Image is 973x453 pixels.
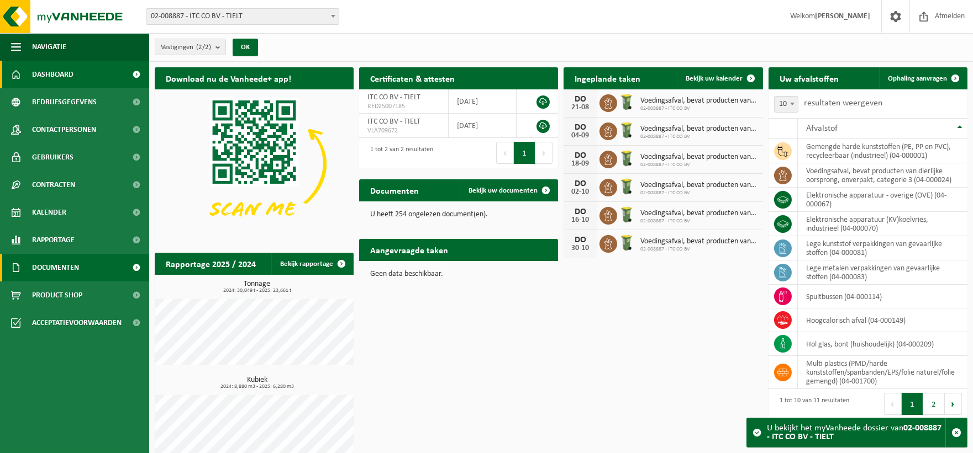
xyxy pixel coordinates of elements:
[271,253,353,275] a: Bekijk rapportage
[640,246,757,253] span: 02-008887 - ITC CO BV
[884,393,902,415] button: Previous
[564,67,651,89] h2: Ingeplande taken
[798,308,967,332] td: hoogcalorisch afval (04-000149)
[359,239,459,260] h2: Aangevraagde taken
[569,207,591,216] div: DO
[365,141,433,165] div: 1 tot 2 van 2 resultaten
[449,114,517,138] td: [DATE]
[569,244,591,252] div: 30-10
[146,8,339,25] span: 02-008887 - ITC CO BV - TIELT
[640,162,757,168] span: 02-008887 - ITC CO BV
[879,67,966,89] a: Ophaling aanvragen
[640,105,757,112] span: 02-008887 - ITC CO BV
[617,121,636,140] img: WB-0140-HPE-GN-50
[496,142,514,164] button: Previous
[569,236,591,244] div: DO
[617,205,636,224] img: WB-0140-HPE-GN-50
[32,61,73,88] span: Dashboard
[161,39,211,56] span: Vestigingen
[370,211,547,218] p: U heeft 254 ongelezen document(en).
[155,39,226,55] button: Vestigingen(2/2)
[32,116,96,143] span: Contactpersonen
[32,254,79,281] span: Documenten
[804,99,882,108] label: resultaten weergeven
[815,12,870,20] strong: [PERSON_NAME]
[367,126,440,135] span: VLA709672
[535,142,553,164] button: Next
[160,384,354,390] span: 2024: 8,880 m3 - 2025: 6,280 m3
[569,216,591,224] div: 16-10
[798,260,967,285] td: lege metalen verpakkingen van gevaarlijke stoffen (04-000083)
[32,226,75,254] span: Rapportage
[160,288,354,294] span: 2024: 30,049 t - 2025: 23,661 t
[617,233,636,252] img: WB-0140-HPE-GN-50
[155,89,354,238] img: Download de VHEPlus App
[359,179,430,201] h2: Documenten
[640,218,757,225] span: 02-008887 - ITC CO BV
[155,67,302,89] h2: Download nu de Vanheede+ app!
[640,97,757,105] span: Voedingsafval, bevat producten van dierlijke oorsprong, onverpakt, categorie 3
[617,177,636,196] img: WB-0140-HPE-GN-50
[359,67,466,89] h2: Certificaten & attesten
[233,39,258,56] button: OK
[160,280,354,294] h3: Tonnage
[945,393,962,415] button: Next
[640,125,757,134] span: Voedingsafval, bevat producten van dierlijke oorsprong, onverpakt, categorie 3
[514,142,535,164] button: 1
[798,332,967,356] td: hol glas, bont (huishoudelijk) (04-000209)
[617,149,636,168] img: WB-0140-HPE-GN-50
[767,424,942,441] strong: 02-008887 - ITC CO BV - TIELT
[449,89,517,114] td: [DATE]
[367,102,440,111] span: RED25007185
[640,209,757,218] span: Voedingsafval, bevat producten van dierlijke oorsprong, onverpakt, categorie 3
[569,132,591,140] div: 04-09
[806,124,838,133] span: Afvalstof
[798,285,967,308] td: spuitbussen (04-000114)
[155,253,267,274] h2: Rapportage 2025 / 2024
[617,93,636,111] img: WB-0140-HPE-GN-50
[640,237,757,246] span: Voedingsafval, bevat producten van dierlijke oorsprong, onverpakt, categorie 3
[569,160,591,168] div: 18-09
[798,188,967,212] td: elektronische apparatuur - overige (OVE) (04-000067)
[798,356,967,389] td: multi plastics (PMD/harde kunststoffen/spanbanden/EPS/folie naturel/folie gemengd) (04-001700)
[686,75,743,82] span: Bekijk uw kalender
[367,93,420,102] span: ITC CO BV - TIELT
[469,187,538,194] span: Bekijk uw documenten
[32,171,75,199] span: Contracten
[32,199,66,226] span: Kalender
[640,134,757,140] span: 02-008887 - ITC CO BV
[370,270,547,278] p: Geen data beschikbaar.
[923,393,945,415] button: 2
[160,376,354,390] h3: Kubiek
[569,95,591,104] div: DO
[569,123,591,132] div: DO
[774,96,798,113] span: 10
[569,188,591,196] div: 02-10
[32,88,97,116] span: Bedrijfsgegevens
[569,104,591,111] div: 21-08
[775,97,798,112] span: 10
[367,118,420,126] span: ITC CO BV - TIELT
[196,44,211,51] count: (2/2)
[32,143,73,171] span: Gebruikers
[774,392,849,416] div: 1 tot 10 van 11 resultaten
[798,236,967,260] td: lege kunststof verpakkingen van gevaarlijke stoffen (04-000081)
[460,179,557,201] a: Bekijk uw documenten
[32,309,122,337] span: Acceptatievoorwaarden
[767,418,945,447] div: U bekijkt het myVanheede dossier van
[640,190,757,196] span: 02-008887 - ITC CO BV
[32,281,82,309] span: Product Shop
[902,393,923,415] button: 1
[640,181,757,190] span: Voedingsafval, bevat producten van dierlijke oorsprong, onverpakt, categorie 3
[32,33,66,61] span: Navigatie
[569,151,591,160] div: DO
[798,212,967,236] td: elektronische apparatuur (KV)koelvries, industrieel (04-000070)
[769,67,850,89] h2: Uw afvalstoffen
[640,153,757,162] span: Voedingsafval, bevat producten van dierlijke oorsprong, onverpakt, categorie 3
[146,9,339,24] span: 02-008887 - ITC CO BV - TIELT
[677,67,762,89] a: Bekijk uw kalender
[888,75,947,82] span: Ophaling aanvragen
[798,139,967,163] td: gemengde harde kunststoffen (PE, PP en PVC), recycleerbaar (industrieel) (04-000001)
[798,163,967,188] td: voedingsafval, bevat producten van dierlijke oorsprong, onverpakt, categorie 3 (04-000024)
[569,179,591,188] div: DO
